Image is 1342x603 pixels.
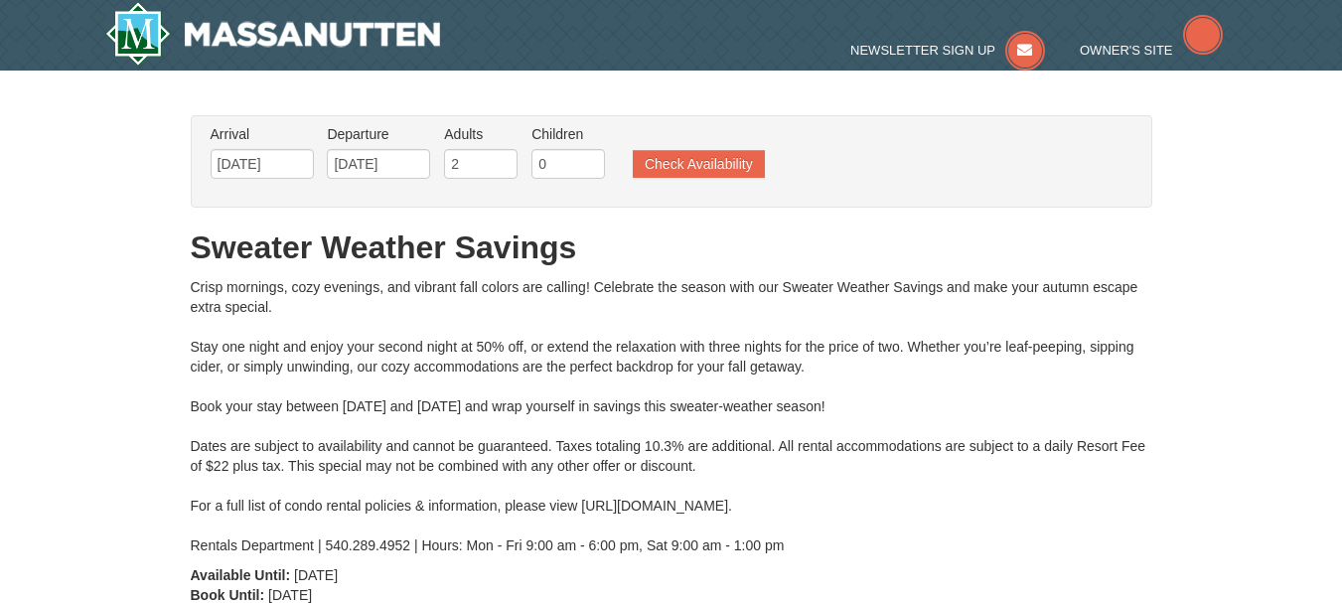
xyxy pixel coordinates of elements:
h1: Sweater Weather Savings [191,227,1152,267]
span: [DATE] [268,587,312,603]
label: Children [531,124,605,144]
a: Owner's Site [1080,43,1223,58]
strong: Book Until: [191,587,265,603]
span: [DATE] [294,567,338,583]
a: Massanutten Resort [105,2,441,66]
img: Massanutten Resort Logo [105,2,441,66]
label: Departure [327,124,430,144]
a: Newsletter Sign Up [850,43,1045,58]
label: Arrival [211,124,314,144]
span: Newsletter Sign Up [850,43,995,58]
button: Check Availability [633,150,765,178]
label: Adults [444,124,518,144]
strong: Available Until: [191,567,291,583]
div: Crisp mornings, cozy evenings, and vibrant fall colors are calling! Celebrate the season with our... [191,277,1152,555]
span: Owner's Site [1080,43,1173,58]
